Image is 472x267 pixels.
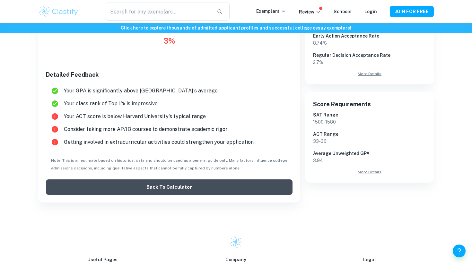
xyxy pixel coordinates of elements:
[313,131,426,138] h6: ACT Range
[1,24,471,31] h6: Click here to explore thousands of admitted applicant profiles and successful college essay exemp...
[106,3,212,21] input: Search for any exemplars...
[230,236,242,249] img: Clastify logo
[313,150,426,157] h6: Average Unweighted GPA
[313,71,426,77] a: More Details
[313,59,426,66] p: 2.7 %
[299,8,321,15] p: Review
[163,35,175,47] div: 3 %
[313,111,426,118] h6: SAT Range
[313,157,426,164] p: 3.94
[64,113,287,120] span: Your ACT score is below Harvard University's typical range
[256,8,286,15] p: Exemplars
[46,179,293,195] button: Back to Calculator
[38,5,79,18] img: Clastify logo
[390,6,434,17] button: JOIN FOR FREE
[51,158,287,170] span: Note: This is an estimate based on historical data and should be used as a general guide only. Ma...
[64,125,287,133] span: Consider taking more AP/IB courses to demonstrate academic rigor
[313,52,426,59] h6: Regular Decision Acceptance Rate
[64,138,287,146] span: Getting involved in extracurricular activities could strengthen your application
[453,245,466,257] button: Help and Feedback
[46,70,293,79] h6: Detailed Feedback
[334,9,352,14] a: Schools
[313,100,426,109] h6: Score Requirements
[313,169,426,175] a: More Details
[364,9,377,14] a: Login
[313,138,426,145] p: 33 - 36
[313,118,426,125] p: 1500 - 1580
[313,39,426,47] p: 8.74 %
[64,87,287,95] span: Your GPA is significantly above [GEOGRAPHIC_DATA]'s average
[64,100,287,108] span: Your class rank of Top 1% is impressive
[38,256,167,263] p: Useful Pages
[172,256,300,263] p: Company
[305,256,434,263] p: Legal
[313,32,426,39] h6: Early Action Acceptance Rate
